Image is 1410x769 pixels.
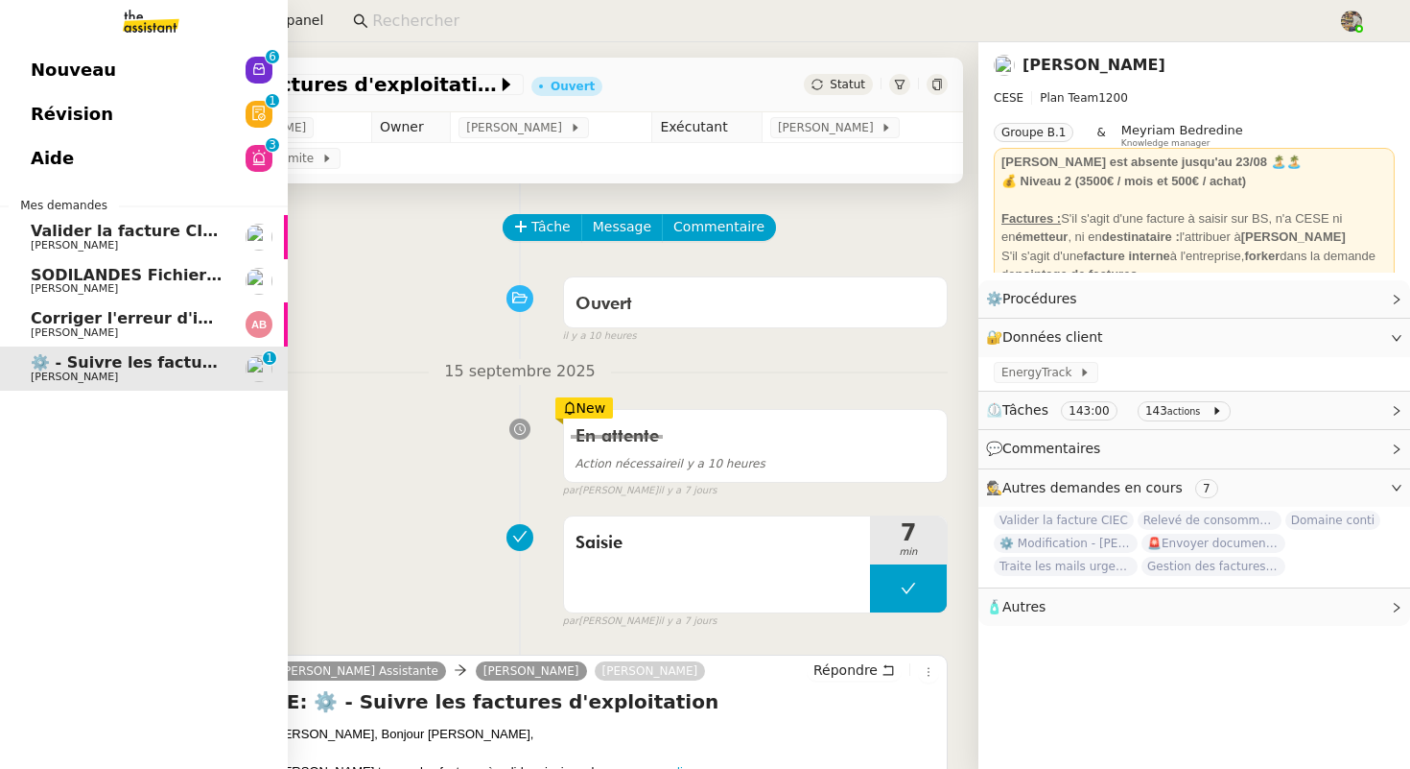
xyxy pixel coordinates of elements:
strong: émetteur [1015,229,1068,244]
span: min [870,544,947,561]
span: Tâches [1002,402,1048,418]
a: [PERSON_NAME] [1022,56,1165,74]
span: Relevé de consommations - [DATE] [1138,511,1281,530]
span: [PERSON_NAME] [778,118,881,137]
img: 388bd129-7e3b-4cb1-84b4-92a3d763e9b7 [1341,11,1362,32]
nz-badge-sup: 3 [266,138,279,152]
span: 🔐 [986,326,1111,348]
span: ⏲️ [986,402,1238,418]
span: Commentaire [673,216,764,238]
strong: destinataire : [1102,229,1180,244]
span: CESE [994,91,1023,105]
div: 🔐Données client [978,319,1410,356]
span: Action nécessaire [576,457,677,470]
span: 1200 [1098,91,1128,105]
span: il y a 7 jours [658,613,717,630]
nz-badge-sup: 6 [266,50,279,63]
span: Message [593,216,651,238]
img: users%2FHIWaaSoTa5U8ssS5t403NQMyZZE3%2Favatar%2Fa4be050e-05fa-4f28-bbe7-e7e8e4788720 [994,55,1015,76]
span: Traite les mails urgents [994,557,1138,576]
span: Knowledge manager [1121,138,1210,149]
button: Répondre [807,660,902,681]
span: Valider la facture CIEC [994,511,1134,530]
nz-tag: 143:00 [1061,401,1116,421]
span: [PERSON_NAME] [31,239,118,252]
img: users%2FHIWaaSoTa5U8ssS5t403NQMyZZE3%2Favatar%2Fa4be050e-05fa-4f28-bbe7-e7e8e4788720 [246,355,272,382]
u: Factures : [1001,211,1061,226]
span: Ouvert [576,296,632,313]
span: ⚙️ Modification - [PERSON_NAME] et suivi des devis sur Energy Track [994,534,1138,553]
small: [PERSON_NAME] [563,483,717,499]
span: par [563,483,579,499]
div: 🧴Autres [978,589,1410,626]
strong: forker [1244,249,1280,263]
strong: [PERSON_NAME] [1241,229,1346,244]
span: Statut [830,78,865,91]
div: 💬Commentaires [978,430,1410,468]
span: [PERSON_NAME] [31,371,118,383]
small: [PERSON_NAME] [563,613,717,630]
p: 1 [266,351,273,369]
strong: 💰 Niveau 2 (3500€ / mois et 500€ / achat) [1001,174,1246,188]
span: Répondre [813,661,878,680]
span: & [1096,123,1105,148]
span: Domaine conti [1285,511,1380,530]
span: [PERSON_NAME] [466,118,569,137]
nz-tag: 7 [1195,479,1218,498]
strong: pointage de factures [1015,267,1137,281]
span: 143 [1145,404,1167,418]
div: 🕵️Autres demandes en cours 7 [978,469,1410,507]
span: 🧴 [986,599,1046,614]
span: EnergyTrack [1001,363,1079,382]
span: Nouveau [31,56,116,84]
span: Autres [1002,599,1046,614]
span: ⚙️ [986,288,1086,310]
span: Révision [31,100,113,129]
nz-tag: Groupe B.1 [994,123,1073,142]
div: S'il s'agit d'une facture à saisir sur BS, n'a CESE ni en , ni en l'attribuer à [1001,209,1387,247]
div: [PERSON_NAME], Bonjour [PERSON_NAME], [271,725,939,744]
div: Ouvert [551,81,595,92]
p: 6 [269,50,276,67]
span: 🕵️ [986,480,1226,495]
span: Procédures [1002,291,1077,306]
td: Exécutant [652,112,763,143]
div: ⏲️Tâches 143:00 143actions [978,392,1410,429]
span: Mes demandes [9,196,119,215]
span: Aide [31,144,74,173]
nz-badge-sup: 1 [266,94,279,108]
p: 1 [269,94,276,111]
a: [PERSON_NAME] [595,662,706,680]
button: Commentaire [662,214,776,241]
img: users%2FAXgjBsdPtrYuxuZvIJjRexEdqnq2%2Favatar%2F1599931753966.jpeg [246,268,272,295]
span: Corriger l'erreur d'indice pour 2025 [31,309,338,327]
span: Meyriam Bedredine [1121,123,1243,137]
span: Gestion des factures fournisseurs - [DATE] [1141,557,1285,576]
span: 7 [870,521,947,544]
button: Message [581,214,663,241]
img: svg [246,311,272,338]
span: En attente [576,428,659,445]
app-user-label: Knowledge manager [1121,123,1243,148]
strong: facture interne [1084,249,1170,263]
input: Rechercher [372,9,1319,35]
span: Saisie [576,529,858,558]
span: il y a 7 jours [658,483,717,499]
span: 💬 [986,441,1109,456]
a: [PERSON_NAME] [476,662,587,680]
div: S'il s'agit d'une à l'entreprise, dans la demande de [1001,247,1387,284]
nz-badge-sup: 1 [263,351,276,365]
span: Autres demandes en cours [1002,480,1183,495]
strong: [PERSON_NAME] est absente jusqu'au 23/08 🏝️🏝️ [1001,155,1302,169]
img: users%2FHIWaaSoTa5U8ssS5t403NQMyZZE3%2Favatar%2Fa4be050e-05fa-4f28-bbe7-e7e8e4788720 [246,224,272,251]
div: ⚙️Procédures [978,280,1410,318]
span: Commentaires [1002,441,1100,456]
span: 🚨Envoyer documents résidence plein air [1141,534,1285,553]
span: ⚙️ - Suivre les factures d'exploitation [31,353,354,372]
span: 15 septembre 2025 [429,359,611,385]
a: [PERSON_NAME] Assistante [271,662,446,680]
p: 3 [269,138,276,156]
span: il y a 10 heures [563,328,637,345]
span: Valider la facture CIEC [31,222,224,240]
span: ⚙️ - Suivre les factures d'exploitation [100,75,497,94]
